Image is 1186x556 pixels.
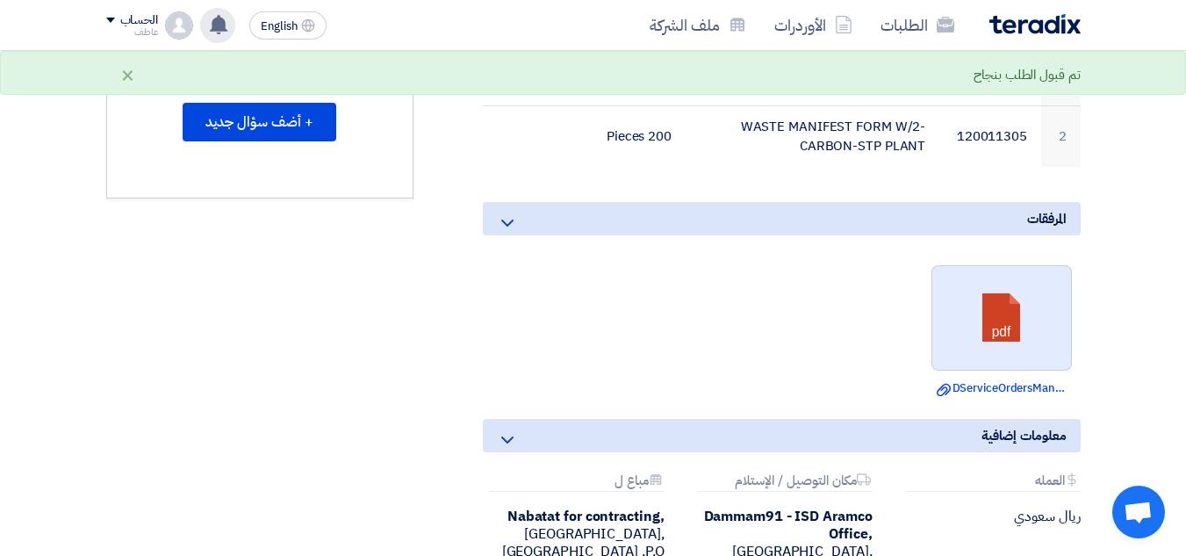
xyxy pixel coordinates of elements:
[106,27,158,37] div: عاطف
[974,65,1080,85] div: تم قبول الطلب بنجاح
[1041,105,1081,167] td: 2
[989,14,1081,34] img: Teradix logo
[490,473,665,492] div: مباع ل
[866,4,968,46] a: الطلبات
[760,4,866,46] a: الأوردرات
[183,103,336,141] button: + أضف سؤال جديد
[981,426,1067,445] span: معلومات إضافية
[704,506,873,545] b: Dammam91 - ISD Aramco Office,
[120,64,135,85] div: ×
[120,13,158,28] div: الحساب
[1112,486,1165,538] a: Open chat
[636,4,760,46] a: ملف الشركة
[939,105,1041,167] td: 120011305
[507,506,665,527] b: Nabatat for contracting,
[906,473,1081,492] div: العمله
[1027,209,1066,228] span: المرفقات
[698,473,873,492] div: مكان التوصيل / الإستلام
[937,379,1067,397] a: DServiceOrdersManifestAMAALAX.pdf
[261,20,298,32] span: English
[584,105,686,167] td: 200 Pieces
[686,105,939,167] td: WASTE MANIFEST FORM W/2-CARBON-STP PLANT
[249,11,327,40] button: English
[899,508,1081,525] div: ريال سعودي
[165,11,193,40] img: profile_test.png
